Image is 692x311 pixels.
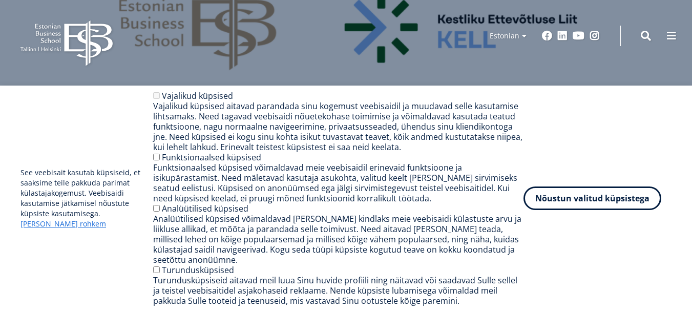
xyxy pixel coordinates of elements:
[557,31,568,41] a: Linkedin
[590,31,600,41] a: Instagram
[162,90,233,101] label: Vajalikud küpsised
[153,275,523,306] div: Turundusküpsiseid aitavad meil luua Sinu huvide profiili ning näitavad või saadavad Sulle sellel ...
[523,186,661,210] button: Nõustun valitud küpsistega
[153,162,523,203] div: Funktsionaalsed küpsised võimaldavad meie veebisaidil erinevaid funktsioone ja isikupärastamist. ...
[162,203,248,214] label: Analüütilised küpsised
[573,31,584,41] a: Youtube
[20,168,153,229] p: See veebisait kasutab küpsiseid, et saaksime teile pakkuda parimat külastajakogemust. Veebisaidi ...
[153,214,523,265] div: Analüütilised küpsised võimaldavad [PERSON_NAME] kindlaks meie veebisaidi külastuste arvu ja liik...
[20,219,106,229] a: [PERSON_NAME] rohkem
[162,264,234,276] label: Turundusküpsised
[162,152,261,163] label: Funktsionaalsed küpsised
[542,31,552,41] a: Facebook
[153,101,523,152] div: Vajalikud küpsised aitavad parandada sinu kogemust veebisaidil ja muudavad selle kasutamise lihts...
